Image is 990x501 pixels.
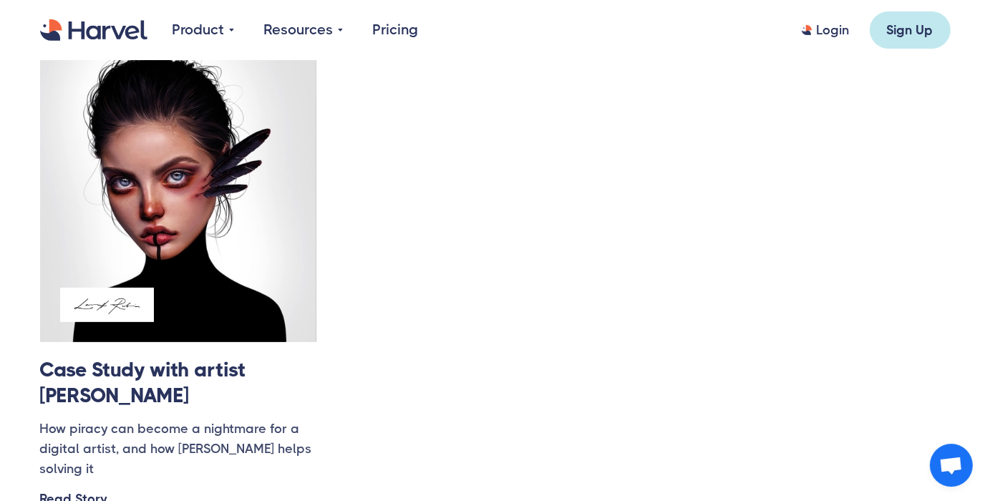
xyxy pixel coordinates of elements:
[887,21,933,39] div: Sign Up
[802,21,850,39] a: Login
[40,419,317,479] div: How piracy can become a nightmare for a digital artist, and how [PERSON_NAME] helps solving it
[173,19,234,41] div: Product
[264,19,334,41] div: Resources
[173,19,225,41] div: Product
[930,444,973,487] div: Open chat
[870,11,951,49] a: Sign Up
[40,19,147,42] a: home
[264,19,343,41] div: Resources
[373,19,419,41] a: Pricing
[40,357,317,419] a: Case Study with artist [PERSON_NAME]
[40,357,317,409] h3: Case Study with artist [PERSON_NAME]
[817,21,850,39] div: Login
